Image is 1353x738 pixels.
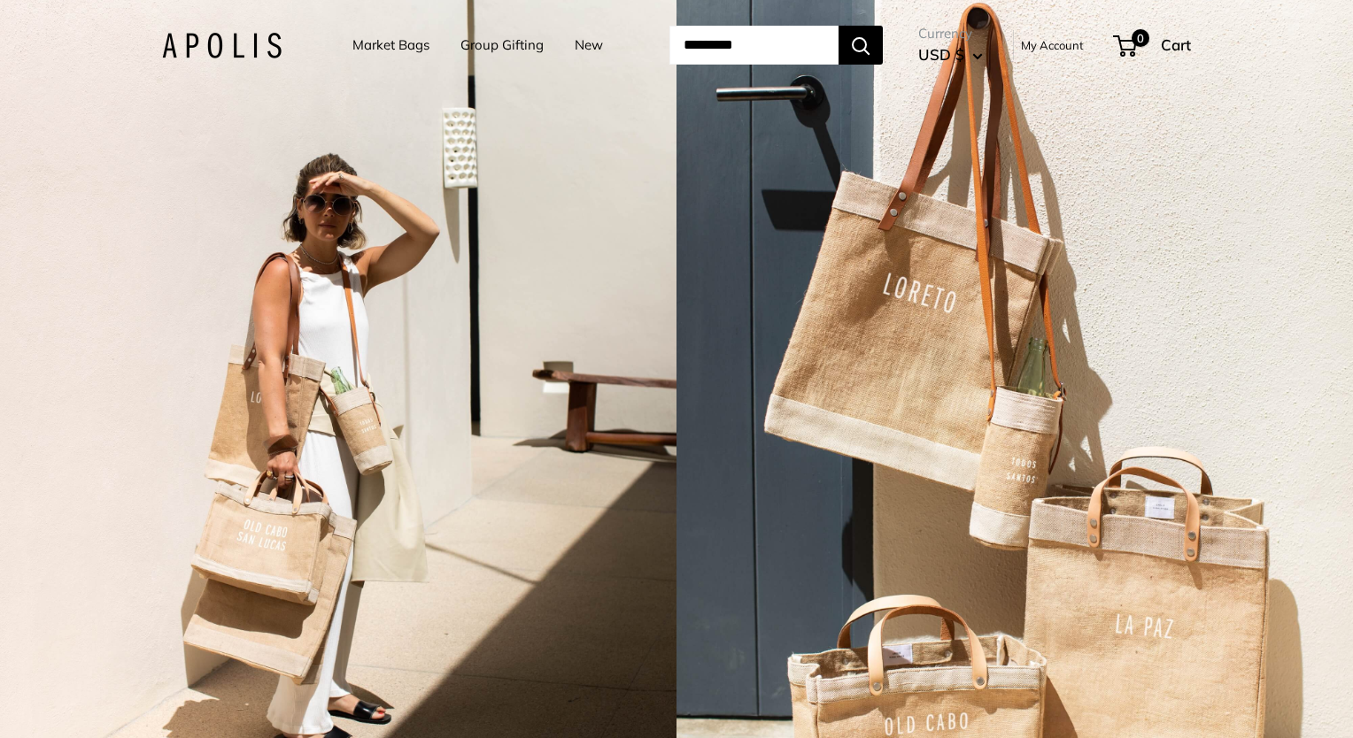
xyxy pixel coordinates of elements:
[918,41,983,69] button: USD $
[918,45,964,64] span: USD $
[162,33,282,58] img: Apolis
[1021,35,1084,56] a: My Account
[1115,31,1191,59] a: 0 Cart
[352,33,429,58] a: Market Bags
[460,33,544,58] a: Group Gifting
[1132,29,1149,47] span: 0
[1161,35,1191,54] span: Cart
[918,21,983,46] span: Currency
[575,33,603,58] a: New
[839,26,883,65] button: Search
[669,26,839,65] input: Search...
